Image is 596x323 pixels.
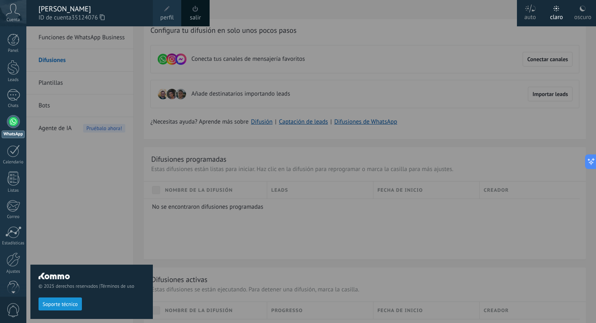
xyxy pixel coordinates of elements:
div: [PERSON_NAME] [39,4,145,13]
div: Estadísticas [2,241,25,246]
a: Soporte técnico [39,301,82,307]
div: WhatsApp [2,130,25,138]
div: Leads [2,77,25,83]
span: perfil [160,13,174,22]
div: Ajustes [2,269,25,274]
span: Soporte técnico [43,302,78,307]
div: claro [550,5,563,26]
span: 35124076 [71,13,105,22]
a: Términos de uso [101,283,134,289]
div: oscuro [574,5,591,26]
div: Correo [2,214,25,220]
button: Soporte técnico [39,297,82,310]
div: Panel [2,48,25,53]
span: ID de cuenta [39,13,145,22]
div: Listas [2,188,25,193]
div: Calendario [2,160,25,165]
a: salir [190,13,201,22]
div: Chats [2,103,25,109]
span: Cuenta [6,17,20,23]
div: auto [524,5,536,26]
span: © 2025 derechos reservados | [39,283,145,289]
